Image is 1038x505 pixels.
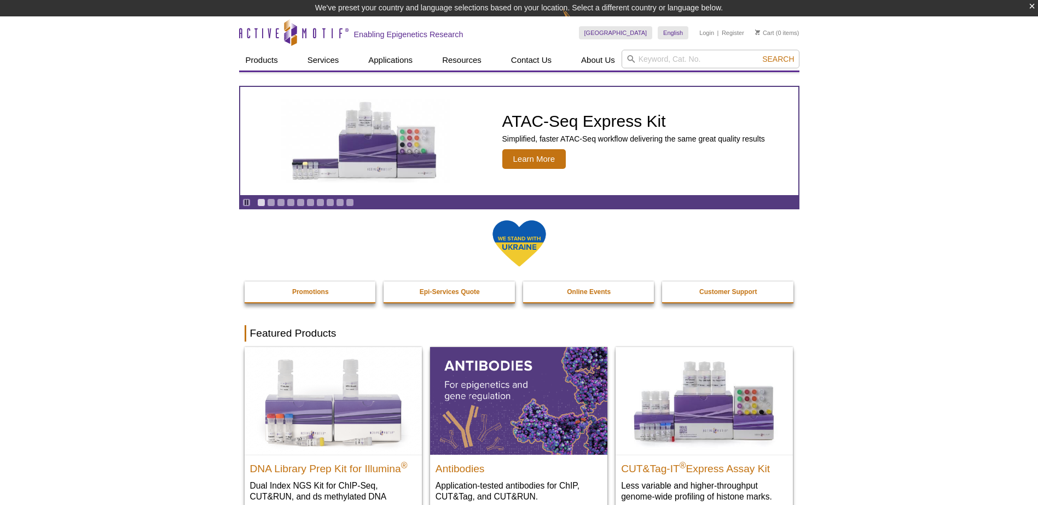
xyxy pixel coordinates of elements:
[316,198,324,207] a: Go to slide 7
[240,87,798,195] a: ATAC-Seq Express Kit ATAC-Seq Express Kit Simplified, faster ATAC-Seq workflow delivering the sam...
[257,198,265,207] a: Go to slide 1
[563,8,592,34] img: Change Here
[277,198,285,207] a: Go to slide 3
[680,460,686,469] sup: ®
[384,281,516,302] a: Epi-Services Quote
[579,26,653,39] a: [GEOGRAPHIC_DATA]
[662,281,795,302] a: Customer Support
[523,281,656,302] a: Online Events
[436,50,488,71] a: Resources
[755,26,799,39] li: (0 items)
[622,50,799,68] input: Keyword, Cat. No.
[502,134,765,144] p: Simplified, faster ATAC-Seq workflow delivering the same great quality results
[699,29,714,37] a: Login
[575,50,622,71] a: About Us
[401,460,408,469] sup: ®
[621,458,787,474] h2: CUT&Tag-IT Express Assay Kit
[239,50,285,71] a: Products
[245,281,377,302] a: Promotions
[616,347,793,454] img: CUT&Tag-IT® Express Assay Kit
[436,480,602,502] p: Application-tested antibodies for ChIP, CUT&Tag, and CUT&RUN.
[326,198,334,207] a: Go to slide 8
[301,50,346,71] a: Services
[240,87,798,195] article: ATAC-Seq Express Kit
[502,149,566,169] span: Learn More
[502,113,765,130] h2: ATAC-Seq Express Kit
[242,198,251,207] a: Toggle autoplay
[306,198,315,207] a: Go to slide 6
[267,198,275,207] a: Go to slide 2
[492,219,547,268] img: We Stand With Ukraine
[755,29,774,37] a: Cart
[292,288,329,296] strong: Promotions
[755,30,760,35] img: Your Cart
[436,458,602,474] h2: Antibodies
[362,50,419,71] a: Applications
[250,458,416,474] h2: DNA Library Prep Kit for Illumina
[354,30,463,39] h2: Enabling Epigenetics Research
[699,288,757,296] strong: Customer Support
[717,26,719,39] li: |
[722,29,744,37] a: Register
[759,54,797,64] button: Search
[245,347,422,454] img: DNA Library Prep Kit for Illumina
[567,288,611,296] strong: Online Events
[275,99,456,183] img: ATAC-Seq Express Kit
[430,347,607,454] img: All Antibodies
[297,198,305,207] a: Go to slide 5
[287,198,295,207] a: Go to slide 4
[762,55,794,63] span: Search
[420,288,480,296] strong: Epi-Services Quote
[658,26,688,39] a: English
[346,198,354,207] a: Go to slide 10
[621,480,787,502] p: Less variable and higher-throughput genome-wide profiling of histone marks​.
[245,325,794,342] h2: Featured Products
[336,198,344,207] a: Go to slide 9
[504,50,558,71] a: Contact Us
